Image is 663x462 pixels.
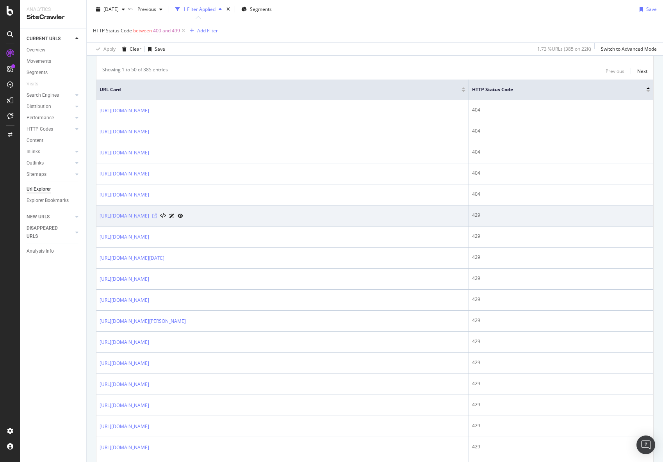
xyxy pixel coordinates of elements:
a: Visits [27,80,46,88]
div: Previous [606,68,624,74]
a: [URL][DOMAIN_NAME] [100,275,149,283]
a: [URL][DOMAIN_NAME] [100,444,149,451]
div: Inlinks [27,148,40,156]
span: Previous [134,6,156,12]
a: Performance [27,114,73,122]
a: [URL][DOMAIN_NAME] [100,128,149,136]
a: [URL][DOMAIN_NAME] [100,149,149,157]
div: Outlinks [27,159,44,167]
span: 400 and 499 [153,25,180,36]
div: Url Explorer [27,185,51,193]
div: CURRENT URLS [27,35,61,43]
a: Distribution [27,103,73,111]
a: [URL][DOMAIN_NAME] [100,381,149,388]
div: Sitemaps [27,170,46,179]
a: [URL][DOMAIN_NAME][DATE] [100,254,164,262]
div: 429 [472,359,650,366]
div: Next [637,68,647,74]
div: 429 [472,380,650,387]
button: Switch to Advanced Mode [598,43,657,55]
span: Segments [250,6,272,12]
div: 404 [472,170,650,177]
div: SiteCrawler [27,13,80,22]
a: Explorer Bookmarks [27,196,81,205]
div: 429 [472,401,650,408]
span: HTTP Status Code [472,86,634,93]
button: Previous [134,3,166,16]
a: CURRENT URLS [27,35,73,43]
div: 429 [472,317,650,324]
button: Save [636,3,657,16]
div: Apply [103,46,116,52]
a: AI Url Details [169,212,175,220]
div: HTTP Codes [27,125,53,133]
div: Analytics [27,6,80,13]
div: Open Intercom Messenger [636,435,655,454]
div: 404 [472,127,650,135]
a: Segments [27,69,81,77]
button: 1 Filter Applied [172,3,225,16]
a: Visit Online Page [152,214,157,218]
a: [URL][DOMAIN_NAME] [100,191,149,199]
div: Save [646,6,657,12]
a: Movements [27,57,81,65]
div: 429 [472,254,650,261]
div: 404 [472,149,650,156]
a: Search Engines [27,91,73,99]
a: Content [27,136,81,145]
div: DISAPPEARED URLS [27,224,66,241]
div: Showing 1 to 50 of 385 entries [102,66,168,76]
div: 429 [472,338,650,345]
a: Analysis Info [27,247,81,255]
button: Previous [606,66,624,76]
div: 404 [472,191,650,198]
button: Apply [93,43,116,55]
div: 429 [472,275,650,282]
div: 404 [472,106,650,113]
div: Movements [27,57,51,65]
div: Switch to Advanced Mode [601,46,657,52]
div: 1 Filter Applied [183,6,216,12]
div: Visits [27,80,38,88]
button: Next [637,66,647,76]
button: [DATE] [93,3,128,16]
div: Explorer Bookmarks [27,196,69,205]
a: [URL][DOMAIN_NAME] [100,233,149,241]
a: NEW URLS [27,213,73,221]
a: [URL][DOMAIN_NAME] [100,359,149,367]
div: Distribution [27,103,51,111]
a: HTTP Codes [27,125,73,133]
span: vs [128,5,134,12]
div: Add Filter [197,27,218,34]
a: [URL][DOMAIN_NAME] [100,296,149,304]
a: [URL][DOMAIN_NAME] [100,212,149,220]
div: 429 [472,443,650,450]
div: 429 [472,212,650,219]
div: 1.73 % URLs ( 385 on 22K ) [537,46,591,52]
a: [URL][DOMAIN_NAME] [100,170,149,178]
div: times [225,5,232,13]
a: Url Explorer [27,185,81,193]
span: HTTP Status Code [93,27,132,34]
a: Overview [27,46,81,54]
div: Content [27,136,43,145]
a: URL Inspection [178,212,183,220]
button: Add Filter [187,26,218,35]
div: 429 [472,296,650,303]
div: 429 [472,233,650,240]
button: View HTML Source [160,213,166,219]
div: Search Engines [27,91,59,99]
button: Clear [119,43,141,55]
div: Overview [27,46,45,54]
a: [URL][DOMAIN_NAME] [100,423,149,430]
a: Outlinks [27,159,73,167]
div: Analysis Info [27,247,54,255]
a: [URL][DOMAIN_NAME] [100,107,149,115]
a: Inlinks [27,148,73,156]
a: Sitemaps [27,170,73,179]
button: Segments [238,3,275,16]
button: Save [145,43,165,55]
a: DISAPPEARED URLS [27,224,73,241]
a: [URL][DOMAIN_NAME] [100,402,149,409]
div: Performance [27,114,54,122]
